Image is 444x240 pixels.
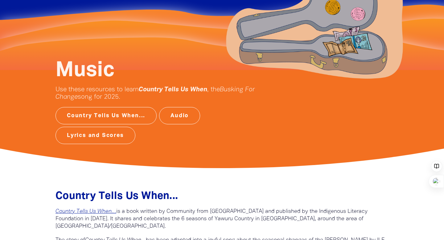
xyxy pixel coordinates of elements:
[159,107,200,124] a: Audio
[55,127,135,144] a: Lyrics and Scores
[55,208,388,230] p: is a book written by Community from [GEOGRAPHIC_DATA] and published by the Indigenous Literacy Fo...
[55,192,178,201] span: Country Tells Us When﻿...
[55,209,116,214] a: Country Tells Us When…
[55,86,271,101] p: Use these resources to learn , the song for 2025.
[55,61,114,80] span: Music
[55,107,157,124] a: Country Tells Us When...
[139,87,207,93] em: Country Tells Us When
